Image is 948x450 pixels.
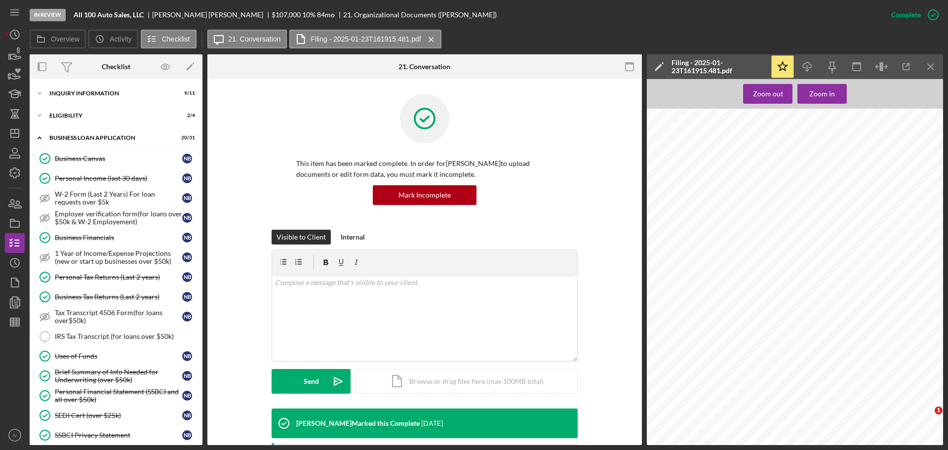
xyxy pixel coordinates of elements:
div: BUSINESS LOAN APPLICATION [49,135,170,141]
div: N B [182,252,192,262]
a: Employer verification form(for loans over $50k & W-2 Employement)NB [35,208,197,228]
div: Complete [891,5,921,25]
div: Business Tax Returns (Last 2 years) [55,293,182,301]
div: Tax Transcript 4506 Form(for loans over$50k) [55,309,182,325]
div: W-2 Form (Last 2 Years) For loan requests over $5k [55,190,182,206]
div: Filing - 2025-01-23T161915.481.pdf [671,59,765,75]
a: SEDI Cert (over $25k)NB [35,406,197,425]
button: Internal [336,230,370,245]
div: SSBCI Privacy Statement [55,431,182,439]
div: 20 / 31 [177,135,195,141]
div: Zoom out [753,84,783,104]
div: Zoom in [809,84,835,104]
button: 21. Conversation [207,30,287,48]
div: N B [182,154,192,164]
div: N B [182,213,192,223]
div: [PERSON_NAME] Marked this Complete [296,419,420,427]
text: IV [12,433,17,438]
span: 1 [935,407,943,414]
button: Filing - 2025-01-23T161915.481.pdf [289,30,441,48]
div: Checklist [102,63,130,71]
div: Personal Tax Returns (Last 2 years) [55,273,182,281]
div: Send [304,369,319,394]
div: N B [182,430,192,440]
a: Business Tax Returns (Last 2 years)NB [35,287,197,307]
div: 9 / 11 [177,90,195,96]
div: N B [182,410,192,420]
button: Checklist [141,30,197,48]
b: All 100 Auto Sales, LLC [74,11,144,19]
label: Overview [51,35,79,43]
div: SEDI Cert (over $25k) [55,411,182,419]
div: Internal [341,230,365,245]
div: N B [182,173,192,183]
div: Visible to Client [276,230,326,245]
button: Overview [30,30,86,48]
a: IRS Tax Transcript (for loans over $50k) [35,327,197,346]
a: W-2 Form (Last 2 Years) For loan requests over $5kNB [35,188,197,208]
div: Employer verification form(for loans over $50k & W-2 Employement) [55,210,182,226]
div: N B [182,312,192,322]
div: N B [182,351,192,361]
div: IRS Tax Transcript (for loans over $50k) [55,332,197,340]
div: Mark Incomplete [398,185,451,205]
button: Visible to Client [272,230,331,245]
div: 1 Year of Income/Expense Projections (new or start up businesses over $50k) [55,249,182,265]
a: Personal Financial Statement (SSBCI and all over $50k)NB [35,386,197,406]
div: In Review [30,9,66,21]
div: 21. Organizational Documents ([PERSON_NAME]) [343,11,497,19]
div: INQUIRY INFORMATION [49,90,170,96]
div: 84 mo [317,11,335,19]
a: Business FinancialsNB [35,228,197,247]
div: Business Financials [55,234,182,242]
a: Tax Transcript 4506 Form(for loans over$50k)NB [35,307,197,327]
span: $107,000 [272,10,301,19]
a: Personal Income (last 30 days)NB [35,168,197,188]
time: 2025-09-15 13:53 [421,419,443,427]
div: Business Canvas [55,155,182,163]
a: SSBCI Privacy StatementNB [35,425,197,445]
div: N B [182,233,192,243]
button: Complete [881,5,943,25]
label: Activity [110,35,131,43]
p: This item has been marked complete. In order for [PERSON_NAME] to upload documents or edit form d... [296,158,553,180]
div: ELIGIBILITY [49,113,170,119]
label: Checklist [162,35,190,43]
button: Send [272,369,351,394]
button: Zoom in [797,84,847,104]
div: [PERSON_NAME] [PERSON_NAME] [152,11,272,19]
label: Filing - 2025-01-23T161915.481.pdf [311,35,421,43]
a: 1 Year of Income/Expense Projections (new or start up businesses over $50k)NB [35,247,197,267]
div: Uses of Funds [55,352,182,360]
iframe: Intercom live chat [914,407,938,430]
a: Uses of FundsNB [35,346,197,366]
div: Brief Summary of Info Needed for Underwriting (over $50k) [55,368,182,384]
div: Personal Income (last 30 days) [55,174,182,182]
div: 2 / 4 [177,113,195,119]
div: N B [182,292,192,302]
button: Mark Incomplete [373,185,476,205]
button: Activity [88,30,138,48]
label: 21. Conversation [229,35,281,43]
div: N B [182,371,192,381]
div: N B [182,193,192,203]
a: Business CanvasNB [35,149,197,168]
div: N B [182,391,192,401]
div: N B [182,272,192,282]
button: IV [5,425,25,445]
div: 10 % [302,11,316,19]
div: Personal Financial Statement (SSBCI and all over $50k) [55,388,182,404]
button: Zoom out [743,84,792,104]
a: Personal Tax Returns (Last 2 years)NB [35,267,197,287]
div: 21. Conversation [398,63,450,71]
a: Brief Summary of Info Needed for Underwriting (over $50k)NB [35,366,197,386]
